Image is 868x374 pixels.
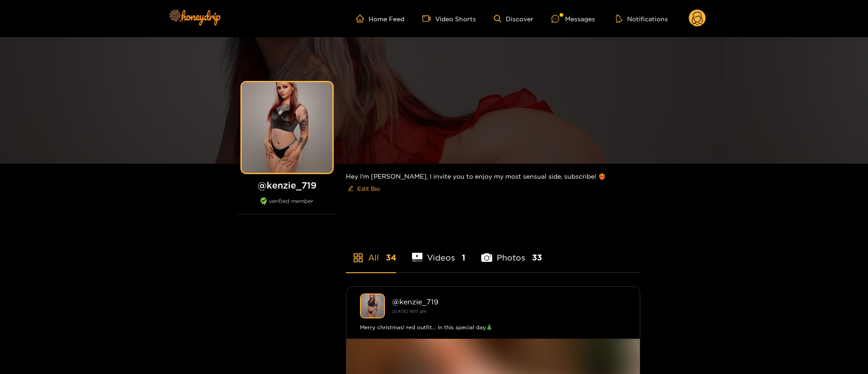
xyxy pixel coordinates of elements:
[392,309,427,314] small: [DATE] 19:17 pm
[346,232,396,272] li: All
[532,252,542,263] span: 33
[613,14,671,23] button: Notifications
[356,14,369,23] span: home
[494,15,533,23] a: Discover
[353,252,364,263] span: appstore
[237,180,337,191] h1: @ kenzie_719
[551,14,595,24] div: Messages
[412,232,466,272] li: Videos
[356,14,404,23] a: Home Feed
[346,164,640,203] div: Hey I'm [PERSON_NAME], I invite you to enjoy my most sensual side, subscribe! ❤️‍🔥
[346,181,382,196] button: editEdit Bio
[462,252,465,263] span: 1
[360,323,626,332] div: Merry christmas! red outfit... in this special day🎄
[360,294,385,318] img: kenzie_719
[386,252,396,263] span: 34
[348,185,354,192] span: edit
[237,198,337,214] div: verified member
[422,14,435,23] span: video-camera
[481,232,542,272] li: Photos
[357,184,380,193] span: Edit Bio
[422,14,476,23] a: Video Shorts
[392,298,626,306] div: @ kenzie_719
